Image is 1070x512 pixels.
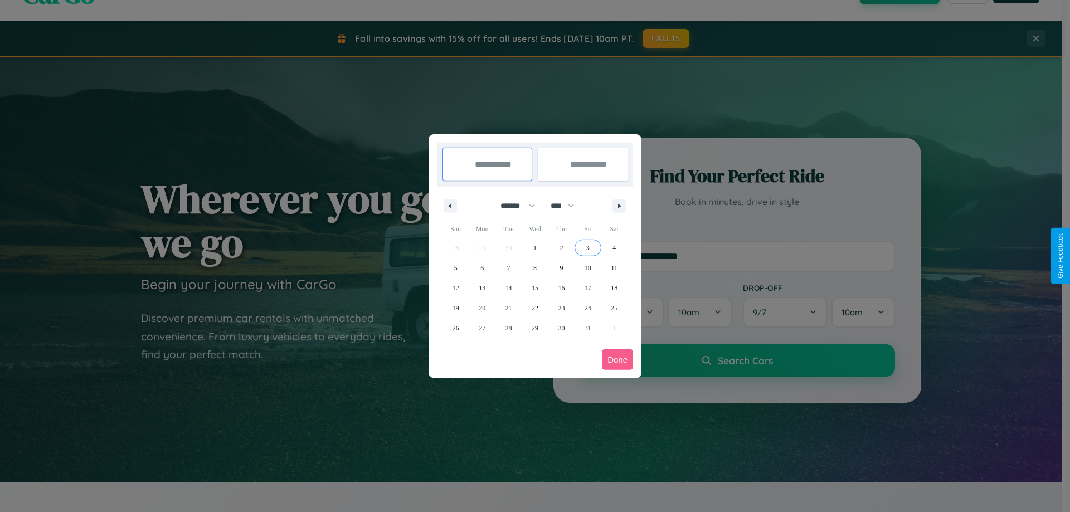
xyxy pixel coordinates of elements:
[495,220,522,238] span: Tue
[469,318,495,338] button: 27
[601,278,628,298] button: 18
[575,258,601,278] button: 10
[560,238,563,258] span: 2
[601,220,628,238] span: Sat
[601,258,628,278] button: 11
[585,258,591,278] span: 10
[442,278,469,298] button: 12
[479,298,485,318] span: 20
[532,278,538,298] span: 15
[522,278,548,298] button: 15
[575,318,601,338] button: 31
[575,298,601,318] button: 24
[453,298,459,318] span: 19
[442,258,469,278] button: 5
[522,220,548,238] span: Wed
[453,318,459,338] span: 26
[548,298,575,318] button: 23
[601,238,628,258] button: 4
[601,298,628,318] button: 25
[505,298,512,318] span: 21
[548,278,575,298] button: 16
[612,238,616,258] span: 4
[533,238,537,258] span: 1
[602,349,633,370] button: Done
[495,278,522,298] button: 14
[575,238,601,258] button: 3
[522,238,548,258] button: 1
[453,278,459,298] span: 12
[1057,233,1064,279] div: Give Feedback
[548,238,575,258] button: 2
[558,278,565,298] span: 16
[522,318,548,338] button: 29
[585,278,591,298] span: 17
[522,298,548,318] button: 22
[533,258,537,278] span: 8
[586,238,590,258] span: 3
[480,258,484,278] span: 6
[611,258,617,278] span: 11
[442,318,469,338] button: 26
[560,258,563,278] span: 9
[611,298,617,318] span: 25
[479,278,485,298] span: 13
[479,318,485,338] span: 27
[454,258,458,278] span: 5
[442,220,469,238] span: Sun
[522,258,548,278] button: 8
[469,258,495,278] button: 6
[507,258,510,278] span: 7
[469,298,495,318] button: 20
[442,298,469,318] button: 19
[495,258,522,278] button: 7
[585,318,591,338] span: 31
[575,220,601,238] span: Fri
[495,298,522,318] button: 21
[558,318,565,338] span: 30
[532,298,538,318] span: 22
[495,318,522,338] button: 28
[548,258,575,278] button: 9
[469,278,495,298] button: 13
[505,318,512,338] span: 28
[548,318,575,338] button: 30
[532,318,538,338] span: 29
[469,220,495,238] span: Mon
[558,298,565,318] span: 23
[548,220,575,238] span: Thu
[585,298,591,318] span: 24
[611,278,617,298] span: 18
[505,278,512,298] span: 14
[575,278,601,298] button: 17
